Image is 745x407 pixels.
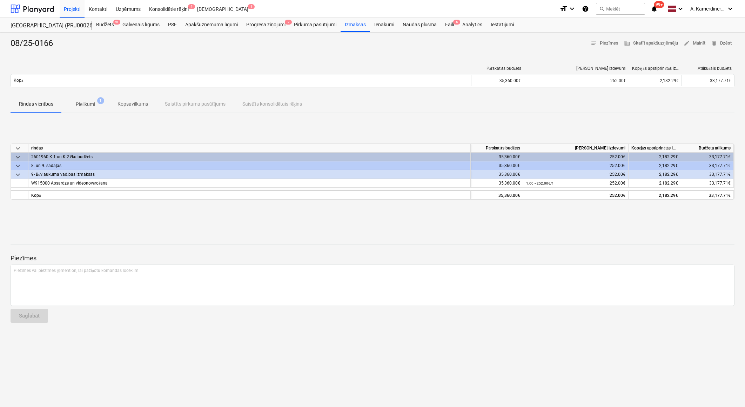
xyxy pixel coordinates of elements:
[14,171,22,179] span: keyboard_arrow_down
[685,66,732,71] div: Atlikušais budžets
[684,39,705,47] span: Mainīt
[441,18,458,32] a: Faili6
[76,101,95,108] p: Pielikumi
[709,181,731,186] span: 33,177.71€
[708,38,734,49] button: Dzēst
[31,153,468,161] div: 2601960 K-1 un K-2 ēku budžets
[726,5,734,13] i: keyboard_arrow_down
[471,75,524,86] div: 35,360.00€
[527,78,626,83] div: 252.00€
[591,39,619,47] span: Piezīmes
[341,18,370,32] a: Izmaksas
[113,20,120,25] span: 9+
[588,38,622,49] button: Piezīmes
[629,153,681,161] div: 2,182.29€
[398,18,441,32] a: Naudas plūsma
[28,144,471,153] div: rindas
[676,5,685,13] i: keyboard_arrow_down
[370,18,398,32] a: Ienākumi
[31,170,468,179] div: 9- Būvlaukuma vadības izmaksas
[118,100,148,108] p: Kopsavilkums
[582,5,589,13] i: Zināšanu pamats
[659,181,678,186] span: 2,182.29€
[684,40,690,46] span: edit
[710,373,745,407] iframe: Chat Widget
[11,38,59,49] div: 08/25-0166
[681,144,734,153] div: Budžeta atlikums
[92,18,118,32] div: Budžets
[523,144,629,153] div: [PERSON_NAME] izdevumi
[471,144,523,153] div: Pārskatīts budžets
[11,22,83,29] div: [GEOGRAPHIC_DATA] (PRJ0002627, K-1 un K-2(2.kārta) 2601960
[181,18,242,32] div: Apakšuzņēmuma līgumi
[711,39,732,47] span: Dzēst
[596,3,645,15] button: Meklēt
[629,191,681,199] div: 2,182.29€
[624,39,678,47] span: Skatīt apakšuzņēmēju
[92,18,118,32] a: Budžets9+
[14,144,22,153] span: keyboard_arrow_down
[14,162,22,170] span: keyboard_arrow_down
[621,38,681,49] button: Skatīt apakšuzņēmēju
[471,161,523,170] div: 35,360.00€
[248,4,255,9] span: 1
[290,18,341,32] a: Pirkuma pasūtījumi
[28,191,471,199] div: Kopā
[31,181,108,186] span: W915000 Apsardze un videonovērošana
[14,78,23,84] p: Kopā
[471,170,523,179] div: 35,360.00€
[526,179,625,188] div: 252.00€
[681,38,708,49] button: Mainīt
[711,40,717,46] span: delete
[632,66,679,71] div: Kopējās apstiprinātās izmaksas
[453,20,460,25] span: 6
[599,6,605,12] span: search
[97,97,104,104] span: 1
[624,40,630,46] span: business
[568,5,576,13] i: keyboard_arrow_down
[486,18,518,32] a: Iestatījumi
[14,153,22,161] span: keyboard_arrow_down
[710,78,731,83] span: 33,177.71€
[242,18,290,32] div: Progresa ziņojumi
[11,254,734,262] p: Piezīmes
[681,153,734,161] div: 33,177.71€
[629,161,681,170] div: 2,182.29€
[629,144,681,153] div: Kopējās apstiprinātās izmaksas
[559,5,568,13] i: format_size
[118,18,164,32] a: Galvenais līgums
[164,18,181,32] a: PSF
[285,20,292,25] span: 2
[471,191,523,199] div: 35,360.00€
[19,100,53,108] p: Rindas vienības
[458,18,486,32] a: Analytics
[527,66,626,71] div: [PERSON_NAME] izdevumi
[526,153,625,161] div: 252.00€
[526,170,625,179] div: 252.00€
[654,1,664,8] span: 99+
[526,191,625,200] div: 252.00€
[474,66,521,71] div: Pārskatīts budžets
[242,18,290,32] a: Progresa ziņojumi2
[681,191,734,199] div: 33,177.71€
[591,40,597,46] span: notes
[629,170,681,179] div: 2,182.29€
[31,161,468,170] div: 8. un 9. sadaļas
[471,179,523,188] div: 35,360.00€
[188,4,195,9] span: 1
[629,75,682,86] div: 2,182.29€
[441,18,458,32] div: Faili
[651,5,658,13] i: notifications
[681,161,734,170] div: 33,177.71€
[526,161,625,170] div: 252.00€
[526,181,554,185] small: 1.00 × 252.00€ / 1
